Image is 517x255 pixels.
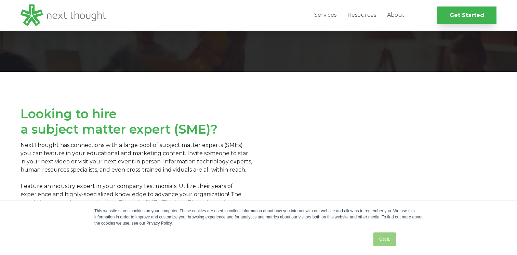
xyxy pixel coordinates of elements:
span: Looking to hire a subject matter expert (SME)? [21,106,217,137]
div: This website stores cookies on your computer. These cookies are used to collect information about... [94,208,423,226]
p: NextThought has connections with a large pool of subject matter experts (SMEs) you can feature in... [21,141,252,215]
a: Got it. [373,232,396,246]
img: LG - NextThought Logo [21,4,106,26]
a: Get Started [437,6,496,24]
